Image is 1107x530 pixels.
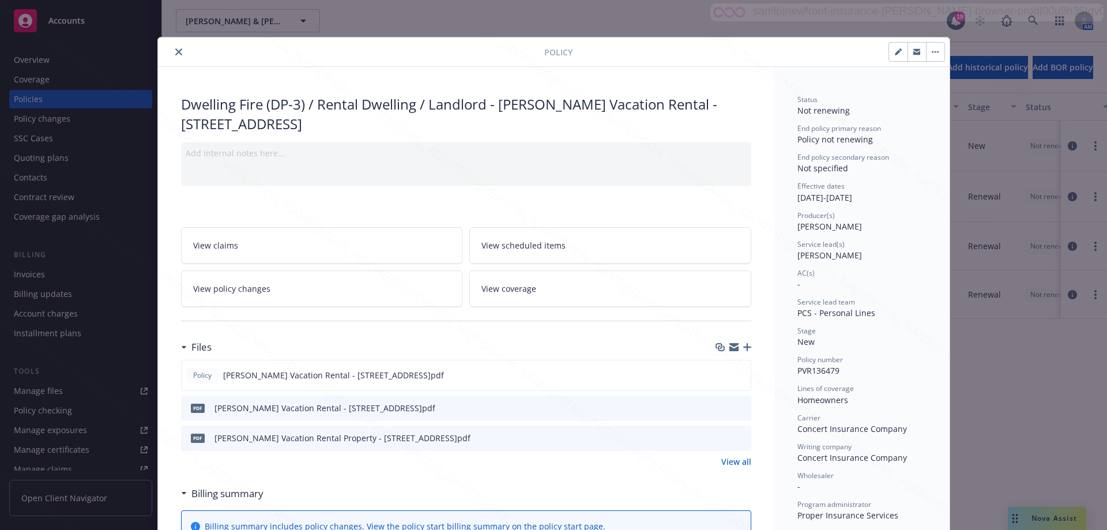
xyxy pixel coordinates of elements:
h3: Files [191,340,212,355]
button: download file [718,432,727,444]
span: Proper Insurance Services [797,510,898,521]
div: [PERSON_NAME] Vacation Rental Property - [STREET_ADDRESS]pdf [214,432,470,444]
div: Homeowners [797,394,927,406]
span: Service lead(s) [797,239,845,249]
span: pdf [191,434,205,442]
div: [PERSON_NAME] Vacation Rental - [STREET_ADDRESS]pdf [214,402,435,414]
span: View policy changes [193,283,270,295]
span: Stage [797,326,816,336]
span: Effective dates [797,181,845,191]
span: Carrier [797,413,820,423]
button: download file [717,369,726,381]
button: preview file [736,432,747,444]
span: [PERSON_NAME] [797,221,862,232]
span: View coverage [481,283,536,295]
span: Concert Insurance Company [797,452,907,463]
span: Policy [544,46,573,58]
a: View coverage [469,270,751,307]
span: Program administrator [797,499,871,509]
span: Concert Insurance Company [797,423,907,434]
span: Lines of coverage [797,384,854,393]
span: Writing company [797,442,852,452]
span: Policy number [797,355,843,364]
div: Dwelling Fire (DP-3) / Rental Dwelling / Landlord - [PERSON_NAME] Vacation Rental - [STREET_ADDRESS] [181,95,751,133]
span: - [797,279,800,290]
span: View claims [193,239,238,251]
span: PVR136479 [797,365,839,376]
span: Status [797,95,818,104]
span: [PERSON_NAME] Vacation Rental - [STREET_ADDRESS]pdf [223,369,444,381]
div: Billing summary [181,486,263,501]
div: Files [181,340,212,355]
span: Policy not renewing [797,134,873,145]
span: Producer(s) [797,211,835,220]
h3: Billing summary [191,486,263,501]
span: New [797,336,815,347]
span: Service lead team [797,297,855,307]
a: View all [721,456,751,468]
span: End policy secondary reason [797,152,889,162]
span: Not specified [797,163,848,174]
button: close [172,45,186,59]
span: pdf [191,404,205,412]
span: Policy [191,370,214,381]
span: AC(s) [797,268,815,278]
span: PCS - Personal Lines [797,307,875,318]
a: View policy changes [181,270,463,307]
div: Add internal notes here... [186,147,747,159]
div: [DATE] - [DATE] [797,181,927,203]
span: View scheduled items [481,239,566,251]
button: preview file [736,369,746,381]
a: View scheduled items [469,227,751,264]
span: - [797,481,800,492]
button: download file [718,402,727,414]
span: [PERSON_NAME] [797,250,862,261]
span: Not renewing [797,105,850,116]
span: Wholesaler [797,471,834,480]
a: View claims [181,227,463,264]
span: End policy primary reason [797,123,881,133]
button: preview file [736,402,747,414]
